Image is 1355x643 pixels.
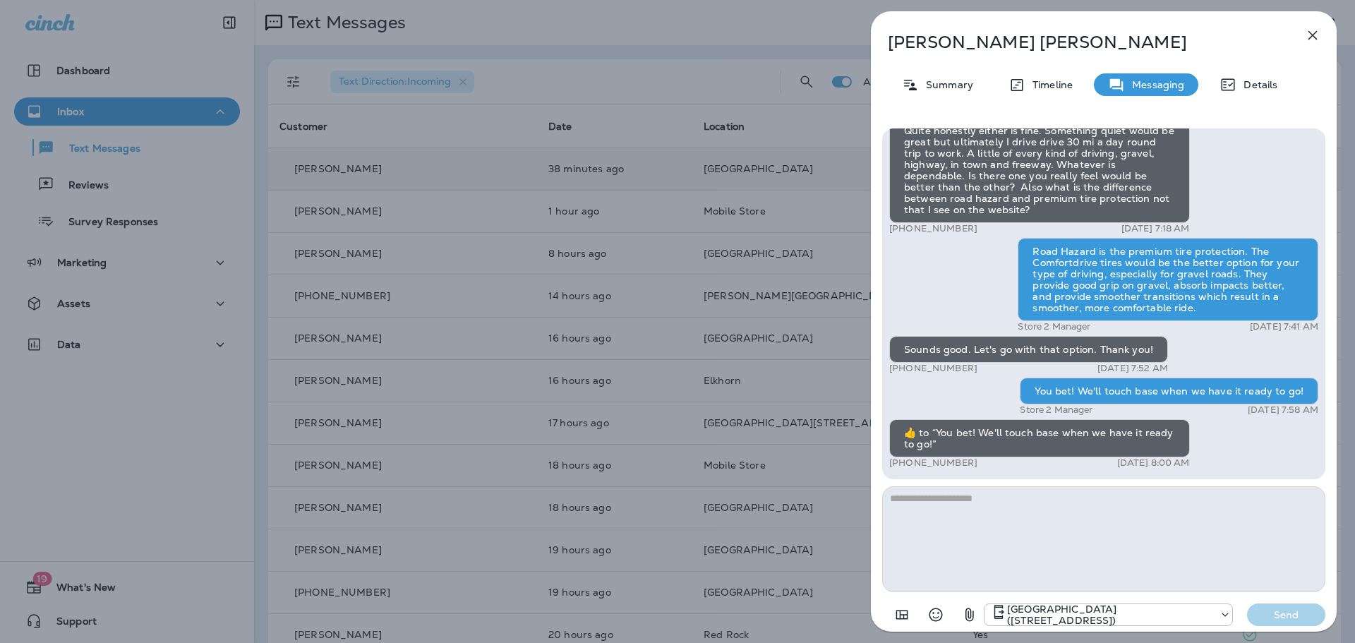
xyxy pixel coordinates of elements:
p: Timeline [1025,79,1073,90]
div: Quite honestly either is fine. Something quiet would be great but ultimately I drive drive 30 mi ... [889,117,1190,223]
p: [GEOGRAPHIC_DATA] ([STREET_ADDRESS]) [1007,603,1212,626]
div: ​👍​ to “ You bet! We'll touch base when we have it ready to go! ” [889,419,1190,457]
div: +1 (402) 571-1201 [984,603,1232,626]
p: Store 2 Manager [1020,404,1092,416]
button: Add in a premade template [888,601,916,629]
p: Messaging [1125,79,1184,90]
p: [DATE] 7:18 AM [1121,223,1190,234]
p: [DATE] 8:00 AM [1117,457,1190,469]
p: Summary [919,79,973,90]
p: [PHONE_NUMBER] [889,457,977,469]
div: Sounds good. Let's go with that option. Thank you! [889,336,1168,363]
p: Store 2 Manager [1018,321,1090,332]
p: [PHONE_NUMBER] [889,223,977,234]
p: [DATE] 7:52 AM [1097,363,1168,374]
p: [PERSON_NAME] [PERSON_NAME] [888,32,1273,52]
p: [DATE] 7:41 AM [1250,321,1318,332]
p: [PHONE_NUMBER] [889,363,977,374]
p: Details [1236,79,1277,90]
p: [DATE] 7:58 AM [1248,404,1318,416]
div: You bet! We'll touch base when we have it ready to go! [1020,378,1318,404]
button: Select an emoji [922,601,950,629]
div: Road Hazard is the premium tire protection. The Comfortdrive tires would be the better option for... [1018,238,1318,321]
